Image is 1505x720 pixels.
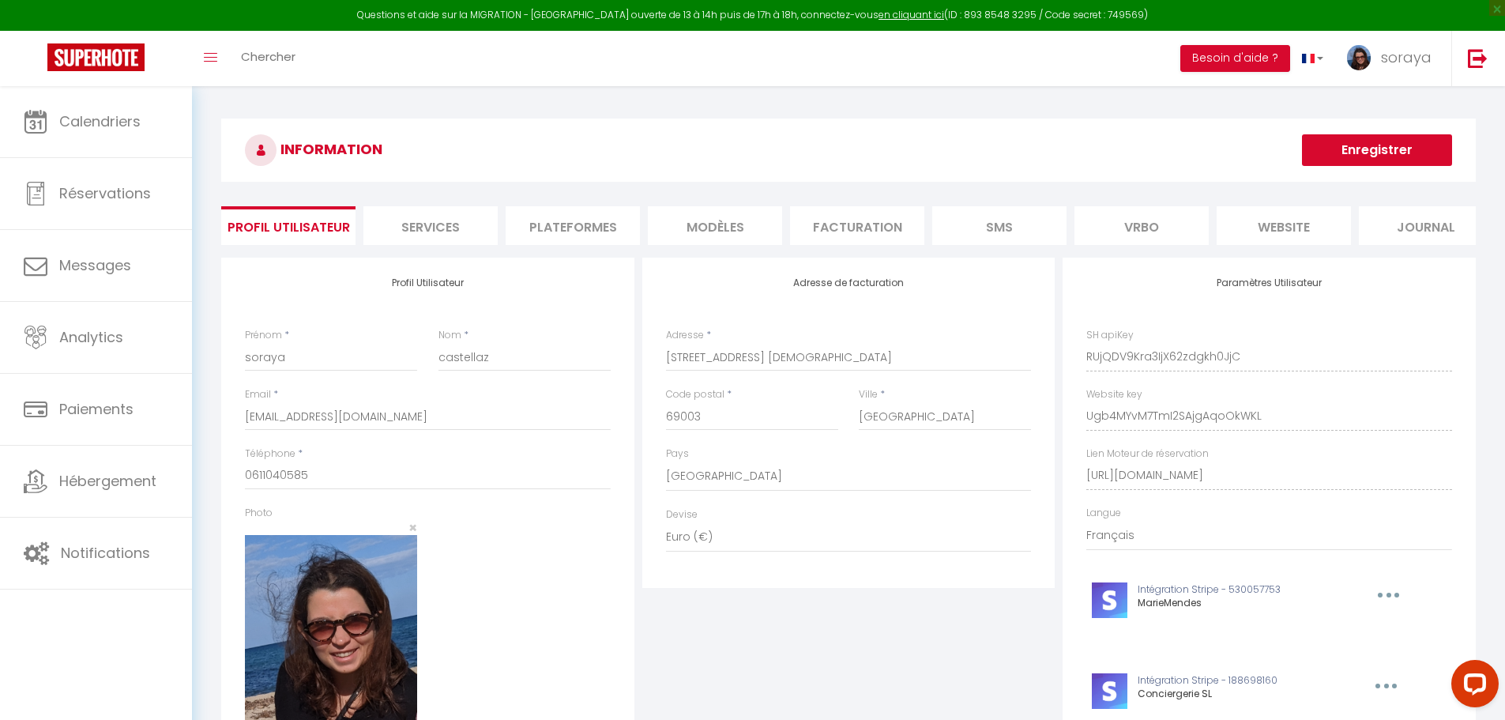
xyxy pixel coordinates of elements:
[59,111,141,131] span: Calendriers
[666,447,689,462] label: Pays
[59,471,156,491] span: Hébergement
[1086,328,1134,343] label: SH apiKey
[408,521,417,535] button: Close
[221,206,356,245] li: Profil Utilisateur
[1138,687,1212,700] span: Conciergerie SL
[1092,582,1127,618] img: stripe-logo.jpeg
[932,206,1067,245] li: SMS
[245,328,282,343] label: Prénom
[666,387,724,402] label: Code postal
[1086,447,1209,462] label: Lien Moteur de réservation
[879,8,944,21] a: en cliquant ici
[1086,506,1121,521] label: Langue
[1086,277,1452,288] h4: Paramètres Utilisateur
[1180,45,1290,72] button: Besoin d'aide ?
[59,327,123,347] span: Analytics
[1302,134,1452,166] button: Enregistrer
[1138,582,1341,597] p: Intégration Stripe - 530057753
[1381,47,1432,67] span: soraya
[245,447,295,462] label: Téléphone
[1138,673,1338,688] p: Intégration Stripe - 188698160
[859,387,878,402] label: Ville
[245,387,271,402] label: Email
[245,506,273,521] label: Photo
[1468,48,1488,68] img: logout
[59,399,134,419] span: Paiements
[666,328,704,343] label: Adresse
[241,48,295,65] span: Chercher
[1086,387,1142,402] label: Website key
[666,507,698,522] label: Devise
[47,43,145,71] img: Super Booking
[408,518,417,537] span: ×
[1074,206,1209,245] li: Vrbo
[1138,596,1202,609] span: MarieMendes
[1092,673,1127,709] img: stripe-logo.jpeg
[221,119,1476,182] h3: INFORMATION
[363,206,498,245] li: Services
[1359,206,1493,245] li: Journal
[1335,31,1451,86] a: ... soraya
[666,277,1032,288] h4: Adresse de facturation
[59,183,151,203] span: Réservations
[648,206,782,245] li: MODÈLES
[245,535,417,720] img: 17135641519956.png
[229,31,307,86] a: Chercher
[1217,206,1351,245] li: website
[1439,654,1505,720] iframe: LiveChat chat widget
[790,206,924,245] li: Facturation
[438,328,461,343] label: Nom
[506,206,640,245] li: Plateformes
[61,543,150,563] span: Notifications
[245,277,611,288] h4: Profil Utilisateur
[59,255,131,275] span: Messages
[1347,45,1371,70] img: ...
